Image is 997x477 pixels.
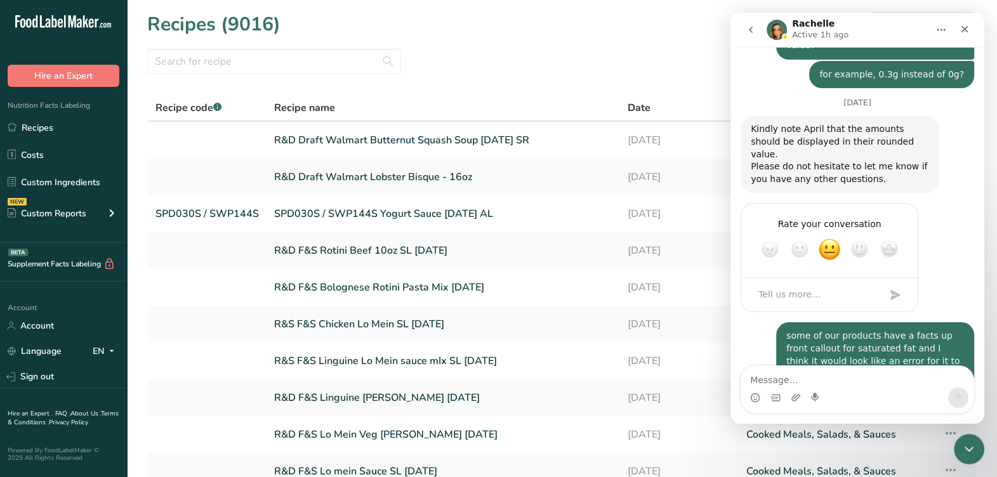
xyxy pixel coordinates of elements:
[628,200,731,227] a: [DATE]
[8,198,27,206] div: NEW
[274,200,612,227] a: SPD030S / SWP144S Yogurt Sauce [DATE] AL
[730,13,984,424] iframe: Intercom live chat
[155,101,221,115] span: Recipe code
[70,409,101,418] a: About Us .
[628,237,731,264] a: [DATE]
[8,340,62,362] a: Language
[628,311,731,337] a: [DATE]
[274,237,612,264] a: R&D F&S Rotini Beef 10oz SL [DATE]
[628,421,731,448] a: [DATE]
[8,65,119,87] button: Hire an Expert
[8,207,86,220] div: Custom Reports
[274,311,612,337] a: R&S F&S Chicken Lo Mein SL [DATE]
[155,200,259,227] a: SPD030S / SWP144S
[147,49,401,74] input: Search for recipe
[628,164,731,190] a: [DATE]
[93,344,119,359] div: EN
[147,10,281,39] h1: Recipes (9016)
[274,348,612,374] a: R&S F&S Linguine Lo Mein sauce mIx SL [DATE]
[274,421,612,448] a: R&D F&S Lo Mein Veg [PERSON_NAME] [DATE]
[8,447,119,462] div: Powered By FoodLabelMaker © 2025 All Rights Reserved
[274,100,335,115] span: Recipe name
[746,421,928,448] a: Cooked Meals, Salads, & Sauces
[274,127,612,154] a: R&D Draft Walmart Butternut Squash Soup [DATE] SR
[628,348,731,374] a: [DATE]
[274,384,612,411] a: R&D F&S Linguine [PERSON_NAME] [DATE]
[628,100,650,115] span: Date
[628,127,731,154] a: [DATE]
[274,164,612,190] a: R&D Draft Walmart Lobster Bisque - 16oz
[628,274,731,301] a: [DATE]
[274,274,612,301] a: R&D F&S Bolognese Rotini Pasta Mix [DATE]
[954,434,984,464] iframe: Intercom live chat
[55,409,70,418] a: FAQ .
[49,418,88,427] a: Privacy Policy
[8,409,119,427] a: Terms & Conditions .
[8,409,53,418] a: Hire an Expert .
[8,249,28,256] div: BETA
[628,384,731,411] a: [DATE]
[870,12,977,37] button: Add new recipe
